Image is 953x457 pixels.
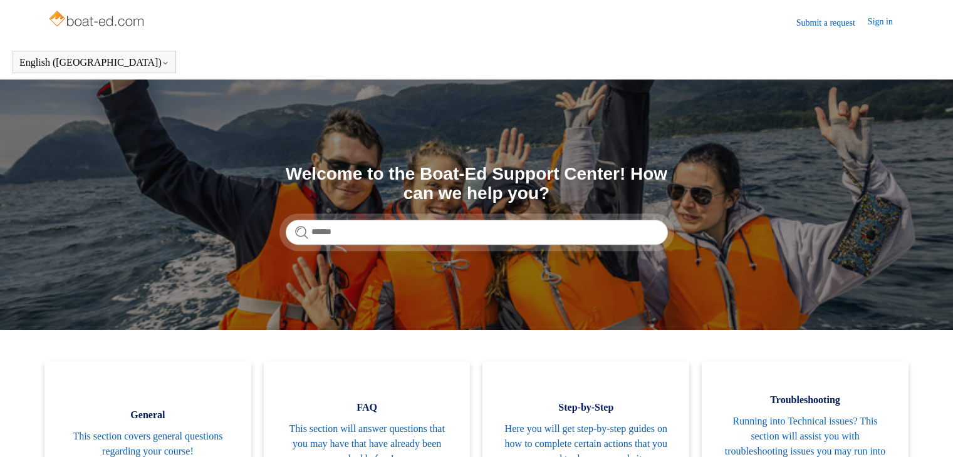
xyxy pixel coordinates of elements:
[286,220,668,245] input: Search
[868,15,905,30] a: Sign in
[911,415,944,448] div: Live chat
[501,400,670,415] span: Step-by-Step
[48,8,147,33] img: Boat-Ed Help Center home page
[19,57,169,68] button: English ([GEOGRAPHIC_DATA])
[283,400,452,415] span: FAQ
[63,408,232,423] span: General
[286,165,668,203] h1: Welcome to the Boat-Ed Support Center! How can we help you?
[721,393,890,408] span: Troubleshooting
[796,16,868,29] a: Submit a request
